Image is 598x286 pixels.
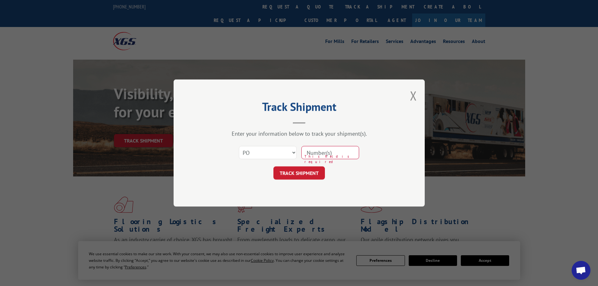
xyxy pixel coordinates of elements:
[301,146,359,159] input: Number(s)
[205,102,393,114] h2: Track Shipment
[410,87,417,104] button: Close modal
[304,154,359,164] span: This field is required
[273,166,325,180] button: TRACK SHIPMENT
[572,261,590,280] div: Open chat
[205,130,393,137] div: Enter your information below to track your shipment(s).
